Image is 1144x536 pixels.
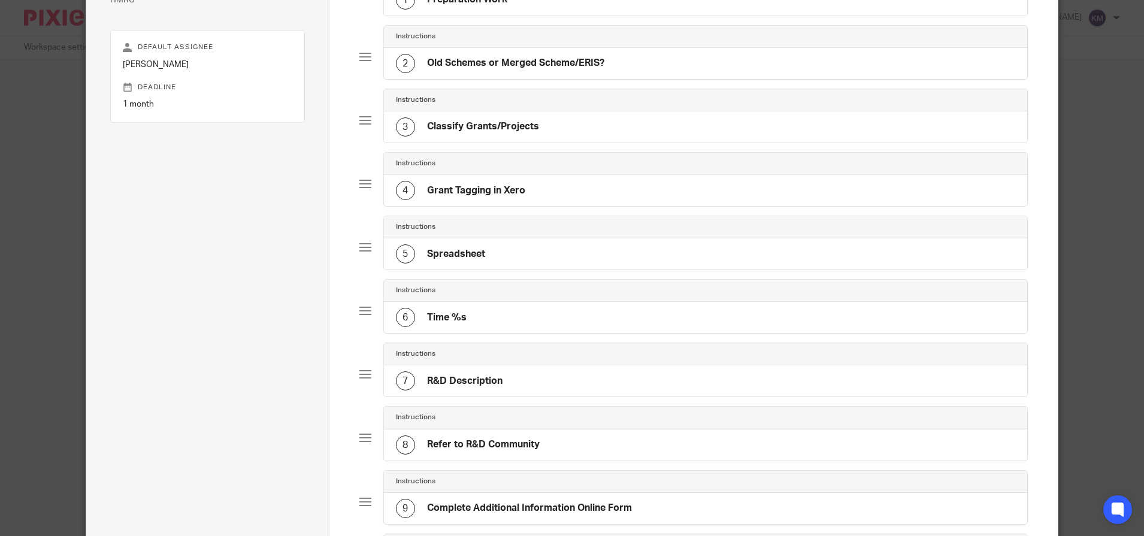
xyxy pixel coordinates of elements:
[396,371,415,390] div: 7
[427,184,525,197] h4: Grant Tagging in Xero
[123,98,292,110] p: 1 month
[427,311,467,324] h4: Time %s
[396,181,415,200] div: 4
[427,375,503,387] h4: R&D Description
[427,248,485,261] h4: Spreadsheet
[396,477,435,486] h4: Instructions
[123,83,292,92] p: Deadline
[396,54,415,73] div: 2
[396,308,415,327] div: 6
[427,120,539,133] h4: Classify Grants/Projects
[396,349,435,359] h4: Instructions
[396,159,435,168] h4: Instructions
[396,95,435,105] h4: Instructions
[123,43,292,52] p: Default assignee
[396,244,415,264] div: 5
[396,32,435,41] h4: Instructions
[396,117,415,137] div: 3
[396,435,415,455] div: 8
[427,502,632,514] h4: Complete Additional Information Online Form
[396,413,435,422] h4: Instructions
[396,286,435,295] h4: Instructions
[427,438,540,451] h4: Refer to R&D Community
[123,59,292,71] p: [PERSON_NAME]
[396,499,415,518] div: 9
[427,57,604,69] h4: Old Schemes or Merged Scheme/ERIS?
[396,222,435,232] h4: Instructions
